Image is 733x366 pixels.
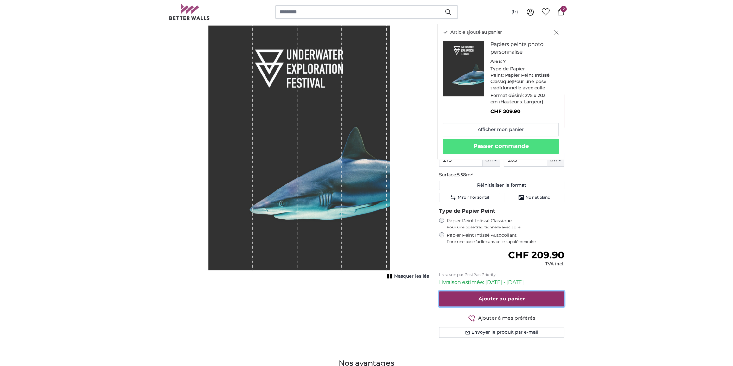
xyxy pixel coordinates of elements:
[439,279,564,286] p: Livraison estimée: [DATE] - [DATE]
[450,29,502,35] span: Article ajouté au panier
[504,193,564,202] button: Noir et blanc
[439,272,564,277] p: Livraison par PostPac Priority
[490,93,524,98] span: Format désiré:
[526,195,550,200] span: Noir et blanc
[439,193,500,202] button: Miroir horizontal
[490,93,545,105] span: 275 x 203 cm (Hauteur x Largeur)
[439,181,564,190] button: Réinitialiser le format
[439,291,564,306] button: Ajouter au panier
[550,157,557,163] span: cm
[394,273,429,279] span: Masquer les lés
[439,314,564,322] button: Ajouter à mes préférés
[169,4,210,20] img: Betterwalls
[490,72,550,91] span: Papier Peint Intissé Classique|Pour une pose traditionnelle avec colle
[490,108,554,115] p: CHF 209.90
[443,123,559,136] a: Afficher mon panier
[439,327,564,338] button: Envoyer le produit par e-mail
[447,225,564,230] span: Pour une pose traditionnelle avec colle
[447,232,564,244] label: Papier Peint Intissé Autocollant
[490,66,525,78] span: Type de Papier Peint:
[508,261,564,267] div: TVA incl.
[490,41,554,56] h3: Papiers peints photo personnalisé
[439,172,564,178] p: Surface:
[478,296,525,302] span: Ajouter au panier
[485,157,493,163] span: cm
[490,58,502,64] span: Area:
[508,249,564,261] span: CHF 209.90
[503,58,506,64] span: 7
[457,172,473,177] span: 5.58m²
[478,314,535,322] span: Ajouter à mes préférés
[443,41,484,96] img: personalised-photo
[443,139,559,154] button: Passer commande
[447,218,564,230] label: Papier Peint Intissé Classique
[457,195,489,200] span: Miroir horizontal
[560,6,567,12] span: 2
[169,25,429,279] div: 1 of 1
[447,239,564,244] span: Pour une pose facile sans colle supplémentaire
[547,153,564,167] button: cm
[385,272,429,281] button: Masquer les lés
[439,207,564,215] legend: Type de Papier Peint
[483,153,500,167] button: cm
[553,29,559,35] button: Fermer
[437,24,564,159] div: Article ajouté au panier
[506,6,523,18] button: (fr)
